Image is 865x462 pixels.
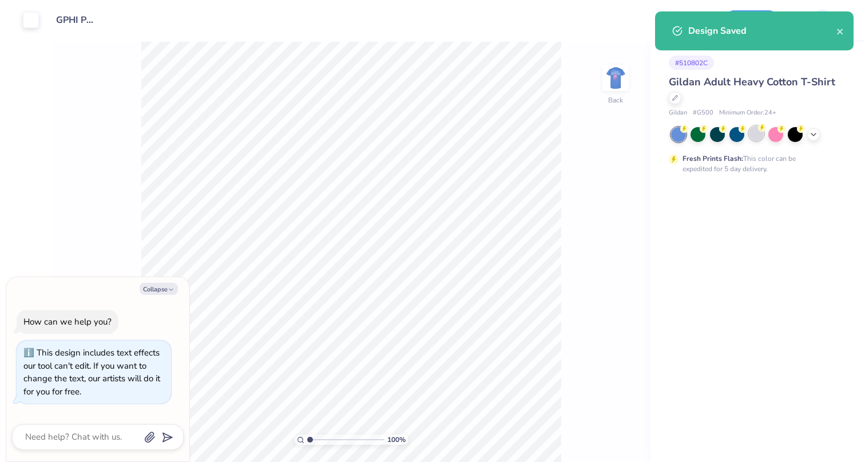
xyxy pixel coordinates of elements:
span: Minimum Order: 24 + [719,108,776,118]
button: Collapse [140,283,178,295]
div: Design Saved [688,24,836,38]
div: How can we help you? [23,316,112,327]
div: Back [608,95,623,105]
div: # 510802C [669,56,714,70]
span: Gildan Adult Heavy Cotton T-Shirt [669,75,835,89]
strong: Fresh Prints Flash: [683,154,743,163]
span: 100 % [387,435,406,445]
div: This design includes text effects our tool can't edit. If you want to change the text, our artist... [23,347,160,397]
div: This color can be expedited for 5 day delivery. [683,153,823,174]
span: # G500 [693,108,713,118]
img: Back [604,66,627,89]
span: Gildan [669,108,687,118]
input: Untitled Design [47,9,104,31]
button: close [836,24,844,38]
